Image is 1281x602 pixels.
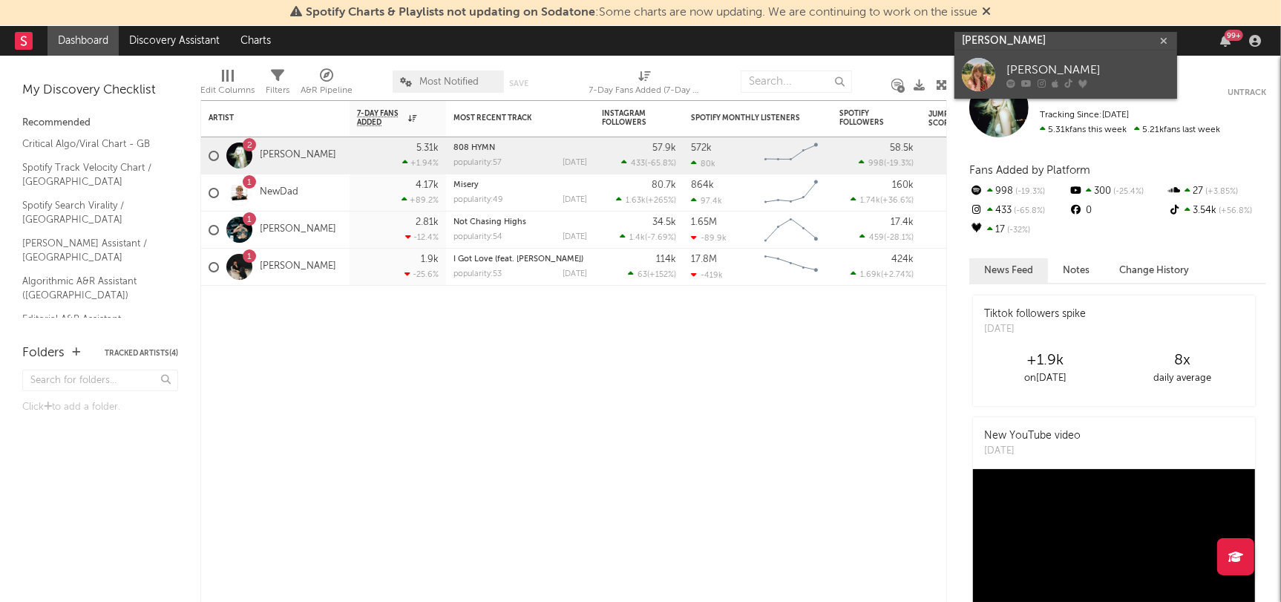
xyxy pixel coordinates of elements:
[563,159,587,167] div: [DATE]
[1220,35,1231,47] button: 99+
[230,26,281,56] a: Charts
[741,71,852,93] input: Search...
[453,196,503,204] div: popularity: 49
[969,220,1068,240] div: 17
[616,195,676,205] div: ( )
[647,160,674,168] span: -65.8 %
[1040,111,1129,120] span: Tracking Since: [DATE]
[416,143,439,153] div: 5.31k
[416,180,439,190] div: 4.17k
[628,269,676,279] div: ( )
[1068,182,1167,201] div: 300
[851,269,914,279] div: ( )
[260,261,336,273] a: [PERSON_NAME]
[405,232,439,242] div: -12.4 %
[402,195,439,205] div: +89.2 %
[453,144,587,152] div: 808 HYMN
[1204,188,1239,196] span: +3.85 %
[649,271,674,279] span: +152 %
[691,233,727,243] div: -89.9k
[1005,226,1030,235] span: -32 %
[402,158,439,168] div: +1.94 %
[22,344,65,362] div: Folders
[860,271,881,279] span: 1.69k
[22,160,163,190] a: Spotify Track Velocity Chart / [GEOGRAPHIC_DATA]
[656,255,676,264] div: 114k
[301,63,353,106] div: A&R Pipeline
[638,271,647,279] span: 63
[563,233,587,241] div: [DATE]
[200,63,255,106] div: Edit Columns
[647,234,674,242] span: -7.69 %
[984,307,1086,322] div: Tiktok followers spike
[22,273,163,304] a: Algorithmic A&R Assistant ([GEOGRAPHIC_DATA])
[969,165,1090,176] span: Fans Added by Platform
[892,180,914,190] div: 160k
[1048,258,1104,283] button: Notes
[1012,207,1045,215] span: -65.8 %
[22,136,163,152] a: Critical Algo/Viral Chart - GB
[22,235,163,266] a: [PERSON_NAME] Assistant / [GEOGRAPHIC_DATA]
[1040,125,1127,134] span: 5.31k fans this week
[969,258,1048,283] button: News Feed
[982,7,991,19] span: Dismiss
[22,114,178,132] div: Recommended
[691,180,714,190] div: 864k
[1068,201,1167,220] div: 0
[691,196,722,206] div: 97.4k
[509,79,528,88] button: Save
[1228,85,1266,100] button: Untrack
[1217,207,1253,215] span: +56.8 %
[977,370,1114,387] div: on [DATE]
[563,270,587,278] div: [DATE]
[1111,188,1144,196] span: -25.4 %
[419,77,479,87] span: Most Notified
[453,181,587,189] div: Misery
[883,271,911,279] span: +2.74 %
[260,186,298,199] a: NewDad
[691,114,802,122] div: Spotify Monthly Listeners
[882,197,911,205] span: +36.6 %
[1006,62,1170,79] div: [PERSON_NAME]
[453,114,565,122] div: Most Recent Track
[868,160,884,168] span: 998
[1225,30,1243,41] div: 99 +
[984,322,1086,337] div: [DATE]
[453,255,587,264] div: I Got Love (feat. Nate Dogg)
[652,217,676,227] div: 34.5k
[22,197,163,228] a: Spotify Search Virality / [GEOGRAPHIC_DATA]
[1114,352,1251,370] div: 8 x
[891,217,914,227] div: 17.4k
[631,160,645,168] span: 433
[1040,125,1220,134] span: 5.21k fans last week
[357,109,404,127] span: 7-Day Fans Added
[22,399,178,416] div: Click to add a folder.
[969,182,1068,201] div: 998
[306,7,595,19] span: Spotify Charts & Playlists not updating on Sodatone
[47,26,119,56] a: Dashboard
[758,212,825,249] svg: Chart title
[453,159,502,167] div: popularity: 57
[306,7,977,19] span: : Some charts are now updating. We are continuing to work on the issue
[589,82,701,99] div: 7-Day Fans Added (7-Day Fans Added)
[928,221,988,239] div: 85.0
[266,63,289,106] div: Filters
[1104,258,1204,283] button: Change History
[404,269,439,279] div: -25.6 %
[620,232,676,242] div: ( )
[602,109,654,127] div: Instagram Followers
[648,197,674,205] span: +265 %
[977,352,1114,370] div: +1.9k
[928,258,988,276] div: 70.6
[266,82,289,99] div: Filters
[691,143,712,153] div: 572k
[859,158,914,168] div: ( )
[453,233,502,241] div: popularity: 54
[969,201,1068,220] div: 433
[869,234,884,242] span: 459
[453,144,495,152] a: 808 HYMN
[691,255,717,264] div: 17.8M
[301,82,353,99] div: A&R Pipeline
[1114,370,1251,387] div: daily average
[589,63,701,106] div: 7-Day Fans Added (7-Day Fans Added)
